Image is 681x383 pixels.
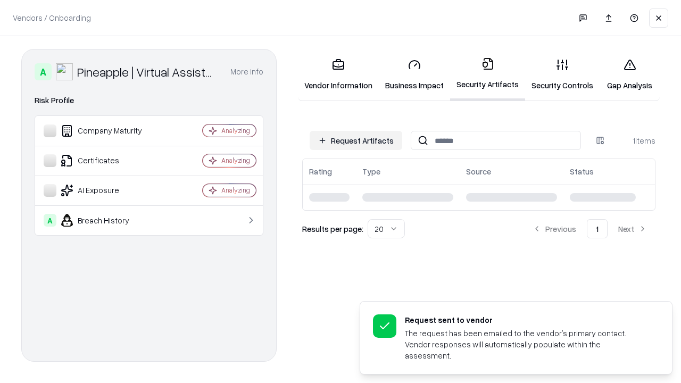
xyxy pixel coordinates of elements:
div: Analyzing [221,186,250,195]
div: Company Maturity [44,124,171,137]
div: AI Exposure [44,184,171,197]
div: Risk Profile [35,94,263,107]
a: Vendor Information [298,50,379,99]
div: Certificates [44,154,171,167]
div: Analyzing [221,156,250,165]
p: Vendors / Onboarding [13,12,91,23]
button: 1 [587,219,608,238]
a: Business Impact [379,50,450,99]
div: The request has been emailed to the vendor’s primary contact. Vendor responses will automatically... [405,328,646,361]
a: Gap Analysis [600,50,660,99]
div: A [35,63,52,80]
div: Type [362,166,380,177]
div: Source [466,166,491,177]
div: Analyzing [221,126,250,135]
div: A [44,214,56,227]
p: Results per page: [302,223,363,235]
a: Security Artifacts [450,49,525,101]
button: More info [230,62,263,81]
img: Pineapple | Virtual Assistant Agency [56,63,73,80]
div: Breach History [44,214,171,227]
nav: pagination [524,219,655,238]
a: Security Controls [525,50,600,99]
div: Request sent to vendor [405,314,646,326]
div: Pineapple | Virtual Assistant Agency [77,63,218,80]
button: Request Artifacts [310,131,402,150]
div: Status [570,166,594,177]
div: 1 items [613,135,655,146]
div: Rating [309,166,332,177]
